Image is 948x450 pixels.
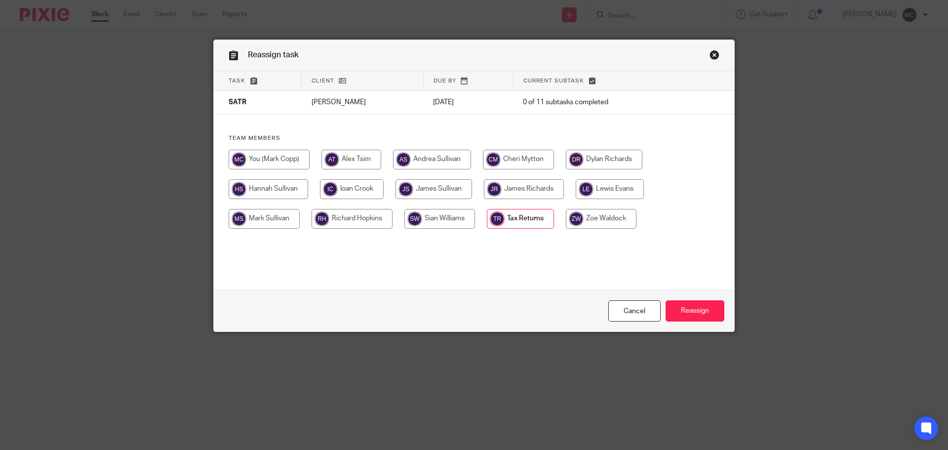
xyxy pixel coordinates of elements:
[229,78,245,83] span: Task
[248,51,299,59] span: Reassign task
[312,78,334,83] span: Client
[229,134,719,142] h4: Team members
[710,50,719,63] a: Close this dialog window
[434,78,456,83] span: Due by
[312,97,413,107] p: [PERSON_NAME]
[513,91,685,115] td: 0 of 11 subtasks completed
[523,78,584,83] span: Current subtask
[229,99,246,106] span: SATR
[608,300,661,322] a: Close this dialog window
[433,97,503,107] p: [DATE]
[666,300,724,322] input: Reassign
